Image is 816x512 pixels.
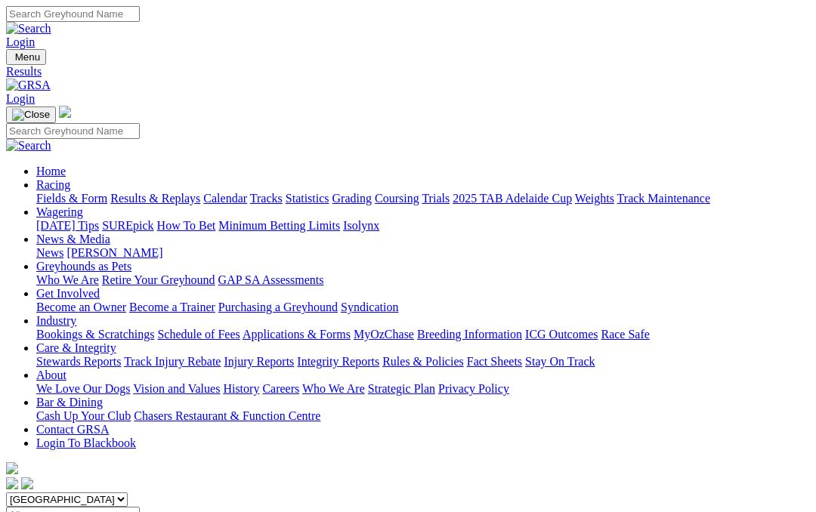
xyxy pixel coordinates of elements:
div: News & Media [36,246,810,260]
a: Breeding Information [417,328,522,341]
button: Toggle navigation [6,106,56,123]
a: History [223,382,259,395]
a: Who We Are [302,382,365,395]
a: Vision and Values [133,382,220,395]
a: Track Injury Rebate [124,355,221,368]
img: logo-grsa-white.png [59,106,71,118]
a: Track Maintenance [617,192,710,205]
a: About [36,369,66,381]
a: We Love Our Dogs [36,382,130,395]
a: Greyhounds as Pets [36,260,131,273]
a: Fact Sheets [467,355,522,368]
a: Isolynx [343,219,379,232]
a: Chasers Restaurant & Function Centre [134,409,320,422]
a: Results & Replays [110,192,200,205]
a: Care & Integrity [36,341,116,354]
a: Rules & Policies [382,355,464,368]
a: How To Bet [157,219,216,232]
a: Become a Trainer [129,301,215,313]
a: Integrity Reports [297,355,379,368]
a: Applications & Forms [243,328,351,341]
a: Grading [332,192,372,205]
a: Privacy Policy [438,382,509,395]
button: Toggle navigation [6,49,46,65]
a: [DATE] Tips [36,219,99,232]
a: SUREpick [102,219,153,232]
img: Close [12,109,50,121]
a: Trials [422,192,450,205]
a: Minimum Betting Limits [218,219,340,232]
a: Cash Up Your Club [36,409,131,422]
a: Racing [36,178,70,191]
a: Fields & Form [36,192,107,205]
a: News [36,246,63,259]
a: Bar & Dining [36,396,103,409]
a: Bookings & Scratchings [36,328,154,341]
a: Careers [262,382,299,395]
div: Wagering [36,219,810,233]
input: Search [6,6,140,22]
a: Get Involved [36,287,100,300]
div: Get Involved [36,301,810,314]
div: Industry [36,328,810,341]
a: Syndication [341,301,398,313]
a: Contact GRSA [36,423,109,436]
a: 2025 TAB Adelaide Cup [453,192,572,205]
a: Injury Reports [224,355,294,368]
a: Race Safe [601,328,649,341]
a: Login [6,35,35,48]
div: Greyhounds as Pets [36,273,810,287]
a: Login [6,92,35,105]
a: Schedule of Fees [157,328,240,341]
a: Login To Blackbook [36,436,136,449]
a: Who We Are [36,273,99,286]
input: Search [6,123,140,139]
a: Stewards Reports [36,355,121,368]
span: Menu [15,51,40,63]
a: News & Media [36,233,110,245]
a: Results [6,65,810,79]
a: Tracks [250,192,283,205]
a: Industry [36,314,76,327]
img: Search [6,22,51,35]
a: Calendar [203,192,247,205]
img: GRSA [6,79,51,92]
a: Weights [575,192,614,205]
img: twitter.svg [21,477,33,489]
a: Coursing [375,192,419,205]
a: Wagering [36,205,83,218]
a: Stay On Track [525,355,595,368]
div: Bar & Dining [36,409,810,423]
a: [PERSON_NAME] [66,246,162,259]
a: Strategic Plan [368,382,435,395]
img: facebook.svg [6,477,18,489]
a: Become an Owner [36,301,126,313]
a: GAP SA Assessments [218,273,324,286]
a: ICG Outcomes [525,328,598,341]
div: Racing [36,192,810,205]
a: Statistics [286,192,329,205]
a: MyOzChase [354,328,414,341]
a: Purchasing a Greyhound [218,301,338,313]
a: Retire Your Greyhound [102,273,215,286]
div: Care & Integrity [36,355,810,369]
a: Home [36,165,66,177]
img: logo-grsa-white.png [6,462,18,474]
div: About [36,382,810,396]
img: Search [6,139,51,153]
